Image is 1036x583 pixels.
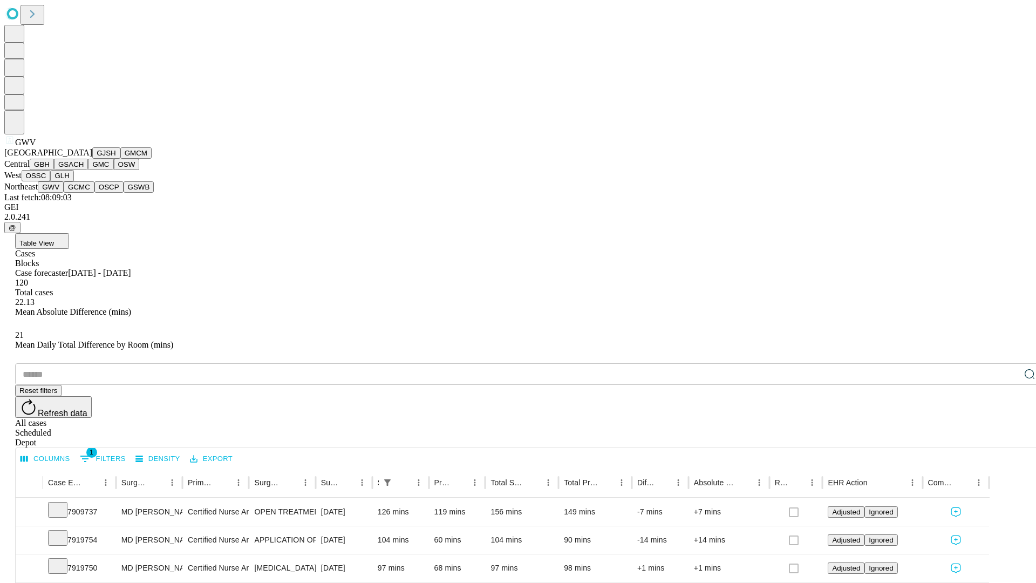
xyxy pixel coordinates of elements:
[869,536,893,544] span: Ignored
[48,526,111,554] div: 7919754
[694,478,735,487] div: Absolute Difference
[832,564,860,572] span: Adjusted
[378,526,424,554] div: 104 mins
[490,498,553,526] div: 156 mins
[321,526,367,554] div: [DATE]
[321,498,367,526] div: [DATE]
[4,193,72,202] span: Last fetch: 08:09:03
[88,159,113,170] button: GMC
[490,526,553,554] div: 104 mins
[564,526,626,554] div: 90 mins
[828,506,864,518] button: Adjusted
[541,475,556,490] button: Menu
[298,475,313,490] button: Menu
[188,498,243,526] div: Certified Nurse Anesthetist
[124,181,154,193] button: GSWB
[321,478,338,487] div: Surgery Date
[694,498,764,526] div: +7 mins
[21,559,37,578] button: Expand
[9,223,16,232] span: @
[94,181,124,193] button: OSCP
[4,212,1032,222] div: 2.0.241
[121,526,177,554] div: MD [PERSON_NAME]
[321,554,367,582] div: [DATE]
[15,297,35,307] span: 22.13
[467,475,482,490] button: Menu
[15,396,92,418] button: Refresh data
[378,554,424,582] div: 97 mins
[22,170,51,181] button: OSSC
[380,475,395,490] button: Show filters
[752,475,767,490] button: Menu
[149,475,165,490] button: Sort
[490,478,524,487] div: Total Scheduled Duration
[86,447,97,458] span: 1
[254,554,310,582] div: [MEDICAL_DATA] SKIN AND [MEDICAL_DATA]
[15,385,62,396] button: Reset filters
[564,478,598,487] div: Total Predicted Duration
[165,475,180,490] button: Menu
[15,138,36,147] span: GWV
[928,478,955,487] div: Comments
[38,181,64,193] button: GWV
[15,268,68,277] span: Case forecaster
[15,233,69,249] button: Table View
[187,451,235,467] button: Export
[614,475,629,490] button: Menu
[828,534,864,546] button: Adjusted
[637,498,683,526] div: -7 mins
[38,409,87,418] span: Refresh data
[378,498,424,526] div: 126 mins
[869,564,893,572] span: Ignored
[114,159,140,170] button: OSW
[30,159,54,170] button: GBH
[434,526,480,554] div: 60 mins
[864,534,897,546] button: Ignored
[68,268,131,277] span: [DATE] - [DATE]
[50,170,73,181] button: GLH
[828,562,864,574] button: Adjusted
[564,554,626,582] div: 98 mins
[956,475,971,490] button: Sort
[832,508,860,516] span: Adjusted
[637,478,655,487] div: Difference
[737,475,752,490] button: Sort
[656,475,671,490] button: Sort
[19,239,54,247] span: Table View
[694,554,764,582] div: +1 mins
[188,526,243,554] div: Certified Nurse Anesthetist
[121,478,148,487] div: Surgeon Name
[864,506,897,518] button: Ignored
[526,475,541,490] button: Sort
[15,340,173,349] span: Mean Daily Total Difference by Room (mins)
[15,288,53,297] span: Total cases
[48,554,111,582] div: 7919750
[828,478,867,487] div: EHR Action
[254,526,310,554] div: APPLICATION OF EXTERNAL FIXATOR MULTIPLANE ILLIZAROV TYPE
[188,478,215,487] div: Primary Service
[789,475,805,490] button: Sort
[805,475,820,490] button: Menu
[21,531,37,550] button: Expand
[599,475,614,490] button: Sort
[396,475,411,490] button: Sort
[254,498,310,526] div: OPEN TREATMENT BIMALLEOLAR [MEDICAL_DATA]
[434,554,480,582] div: 68 mins
[283,475,298,490] button: Sort
[971,475,986,490] button: Menu
[54,159,88,170] button: GSACH
[355,475,370,490] button: Menu
[48,498,111,526] div: 7909737
[832,536,860,544] span: Adjusted
[15,278,28,287] span: 120
[864,562,897,574] button: Ignored
[4,202,1032,212] div: GEI
[378,478,379,487] div: Scheduled In Room Duration
[121,498,177,526] div: MD [PERSON_NAME]
[694,526,764,554] div: +14 mins
[671,475,686,490] button: Menu
[339,475,355,490] button: Sort
[48,478,82,487] div: Case Epic Id
[869,475,884,490] button: Sort
[4,182,38,191] span: Northeast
